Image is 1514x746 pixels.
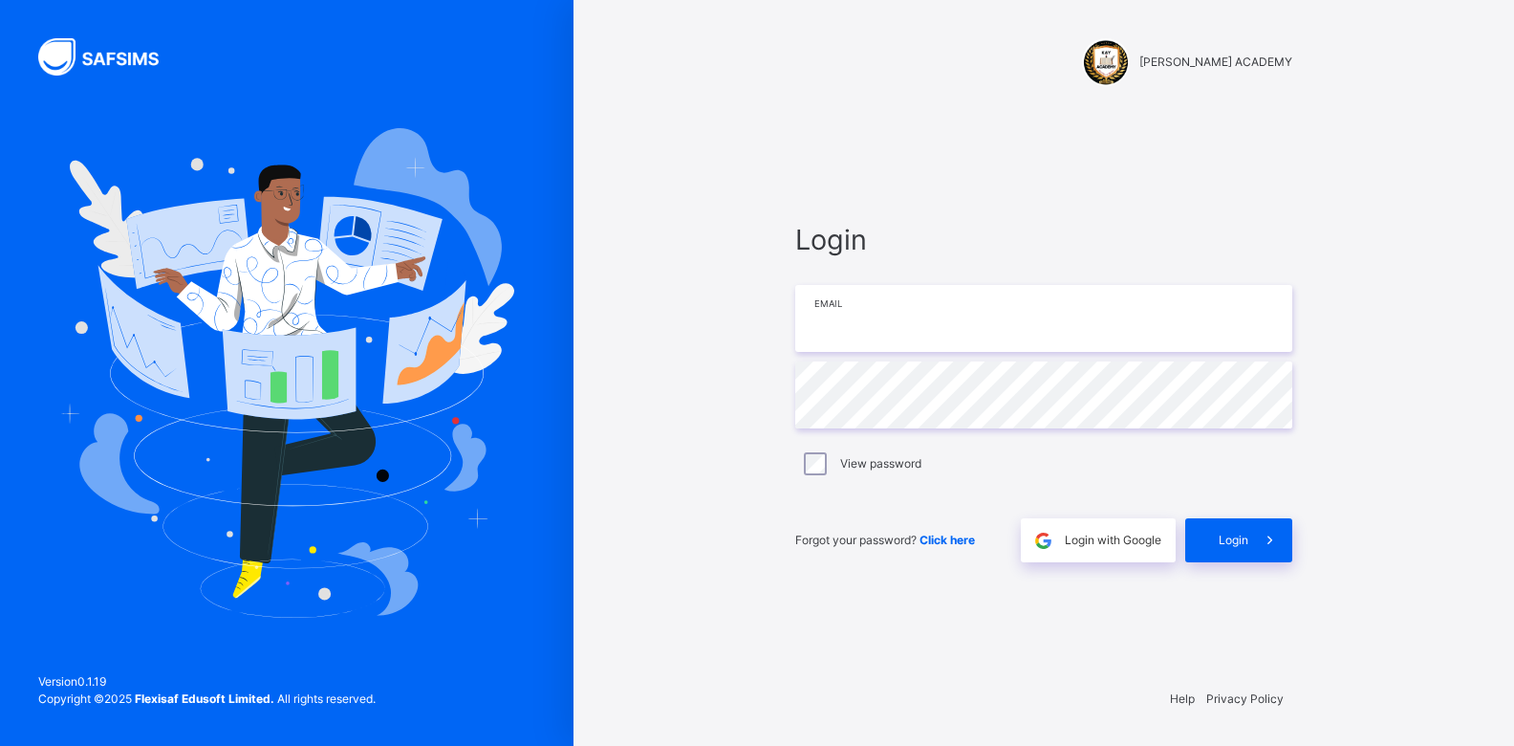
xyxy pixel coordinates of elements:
span: Login [795,219,1292,260]
a: Click here [919,533,975,547]
span: Login with Google [1065,532,1161,549]
img: SAFSIMS Logo [38,38,182,76]
span: [PERSON_NAME] ACADEMY [1139,54,1292,71]
img: google.396cfc9801f0270233282035f929180a.svg [1032,530,1054,552]
span: Login [1219,532,1248,549]
label: View password [840,455,921,472]
span: Version 0.1.19 [38,673,376,691]
span: Copyright © 2025 All rights reserved. [38,691,376,706]
span: Forgot your password? [795,533,975,547]
a: Help [1170,691,1195,706]
strong: Flexisaf Edusoft Limited. [135,691,274,706]
img: Hero Image [59,128,514,618]
a: Privacy Policy [1206,691,1284,706]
